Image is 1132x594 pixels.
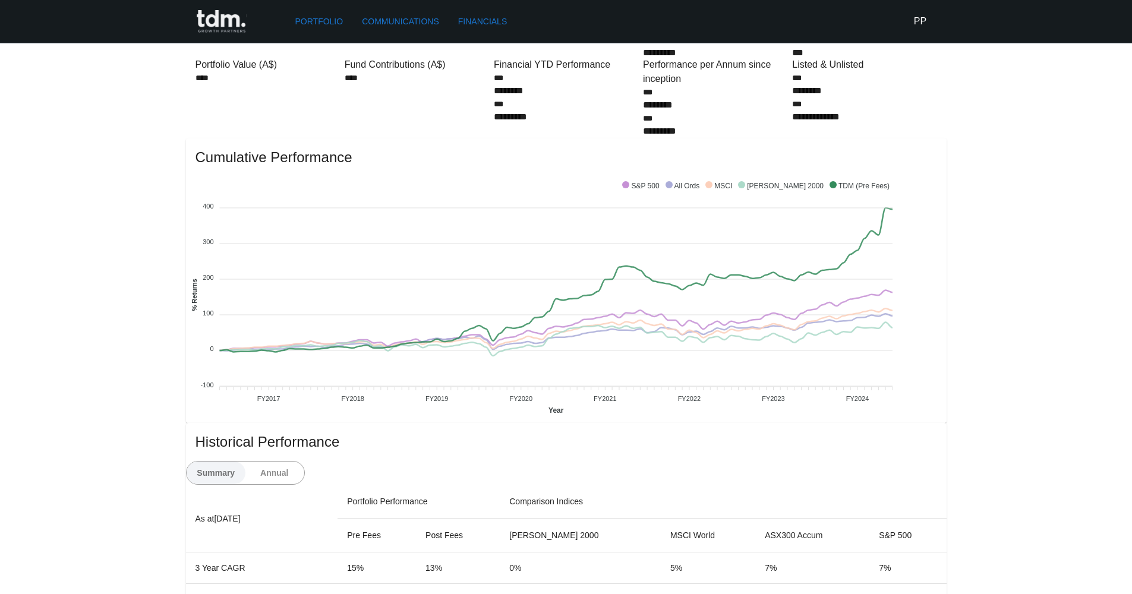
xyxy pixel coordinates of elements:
span: [PERSON_NAME] 2000 [738,182,824,190]
div: Financial YTD Performance [494,58,638,72]
tspan: FY2017 [257,395,280,402]
div: Portfolio Value (A$) [196,58,340,72]
th: Post Fees [416,519,500,552]
span: TDM (Pre Fees) [830,182,890,190]
tspan: FY2019 [425,395,449,402]
tspan: 0 [210,346,213,353]
td: 5% [661,552,755,584]
tspan: -100 [200,381,213,388]
button: PP [909,10,932,33]
tspan: 100 [203,310,213,317]
span: All Ords [666,182,700,190]
th: Pre Fees [338,519,416,552]
div: text alignment [186,461,305,485]
th: MSCI World [661,519,755,552]
span: MSCI [705,182,732,190]
td: 7% [869,552,946,584]
div: Fund Contributions (A$) [345,58,489,72]
td: 0% [500,552,661,584]
span: S&P 500 [622,182,659,190]
th: Comparison Indices [500,485,946,519]
td: 3 Year CAGR [186,552,338,584]
h6: PP [914,14,926,29]
div: Performance per Annum since inception [643,58,787,86]
tspan: 200 [203,274,213,282]
td: 13% [416,552,500,584]
tspan: FY2024 [846,395,869,402]
text: Year [548,406,564,415]
tspan: FY2021 [594,395,617,402]
tspan: FY2020 [509,395,532,402]
a: Communications [357,11,444,33]
tspan: FY2023 [762,395,785,402]
th: Portfolio Performance [338,485,500,519]
tspan: 400 [203,203,213,210]
button: Annual [245,462,304,484]
th: S&P 500 [869,519,946,552]
span: Cumulative Performance [196,148,937,167]
text: % Returns [191,279,198,311]
a: Financials [453,11,512,33]
th: [PERSON_NAME] 2000 [500,519,661,552]
td: 15% [338,552,416,584]
div: Listed & Unlisted [792,58,936,72]
tspan: FY2022 [678,395,701,402]
tspan: FY2018 [341,395,364,402]
span: Historical Performance [196,432,937,451]
tspan: 300 [203,239,213,246]
p: As at [DATE] [196,511,329,526]
th: ASX300 Accum [755,519,869,552]
a: Portfolio [291,11,348,33]
td: 7% [755,552,869,584]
